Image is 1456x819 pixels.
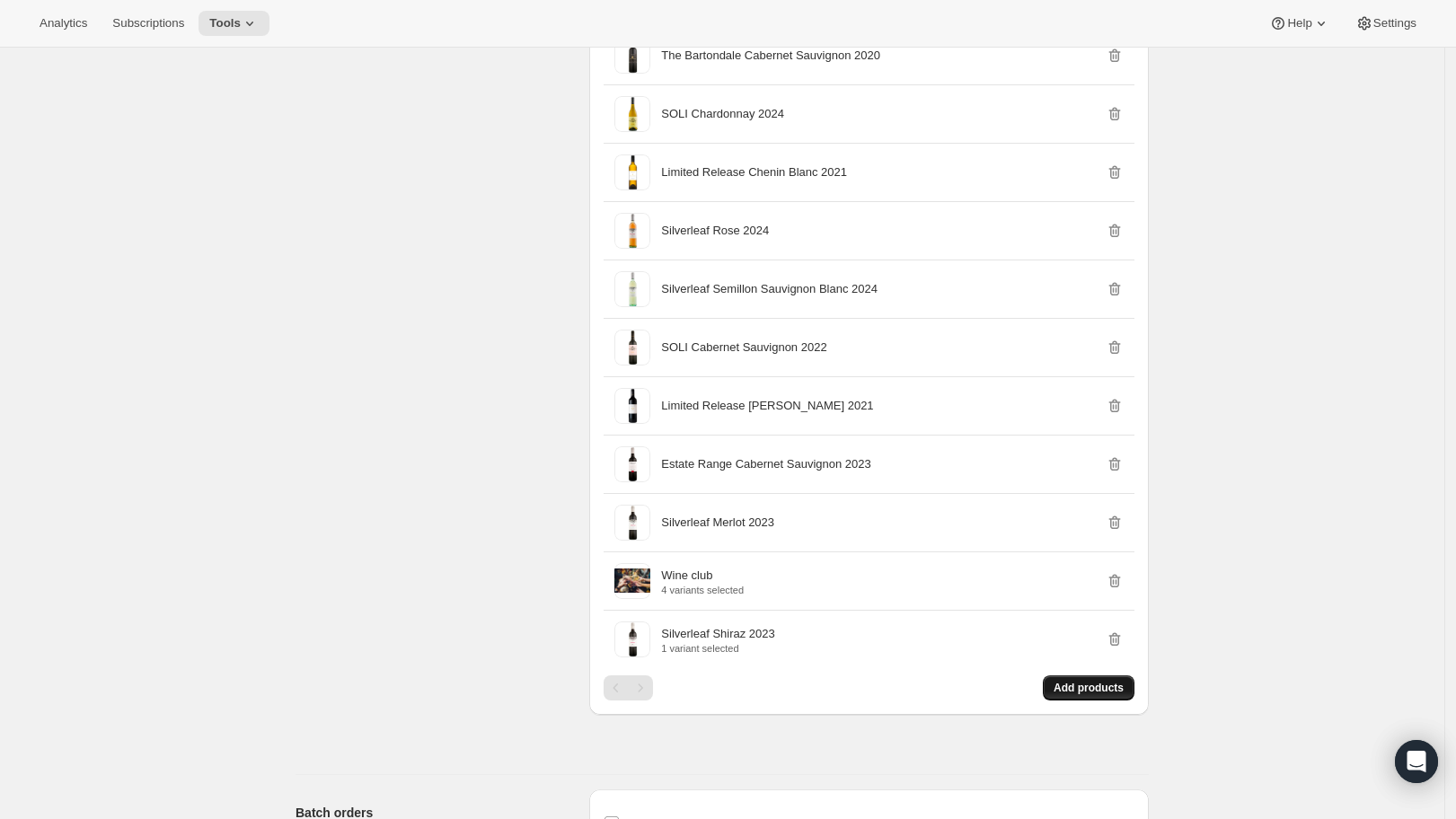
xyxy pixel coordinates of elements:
[112,16,184,31] span: Subscriptions
[661,567,712,585] p: Wine club
[604,675,653,700] nav: Pagination
[661,163,847,181] p: Limited Release Chenin Blanc 2021
[1043,675,1134,700] button: Add products
[1395,740,1438,783] div: Open Intercom Messenger
[661,47,880,65] p: The Bartondale Cabernet Sauvignon 2020
[661,105,784,123] p: SOLI Chardonnay 2024
[40,16,87,31] span: Analytics
[1345,11,1427,36] button: Settings
[1258,11,1340,36] button: Help
[661,625,774,643] p: Silverleaf Shiraz 2023
[1054,681,1124,695] span: Add products
[661,514,774,532] p: Silverleaf Merlot 2023
[661,280,878,298] p: Silverleaf Semillon Sauvignon Blanc 2024
[1287,16,1311,31] span: Help
[101,11,195,36] button: Subscriptions
[199,11,269,36] button: Tools
[661,455,870,473] p: Estate Range Cabernet Sauvignon 2023
[661,339,826,357] p: SOLI Cabernet Sauvignon 2022
[661,222,769,240] p: Silverleaf Rose 2024
[209,16,241,31] span: Tools
[29,11,98,36] button: Analytics
[661,643,774,654] p: 1 variant selected
[1373,16,1416,31] span: Settings
[661,397,873,415] p: Limited Release [PERSON_NAME] 2021
[661,585,744,595] p: 4 variants selected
